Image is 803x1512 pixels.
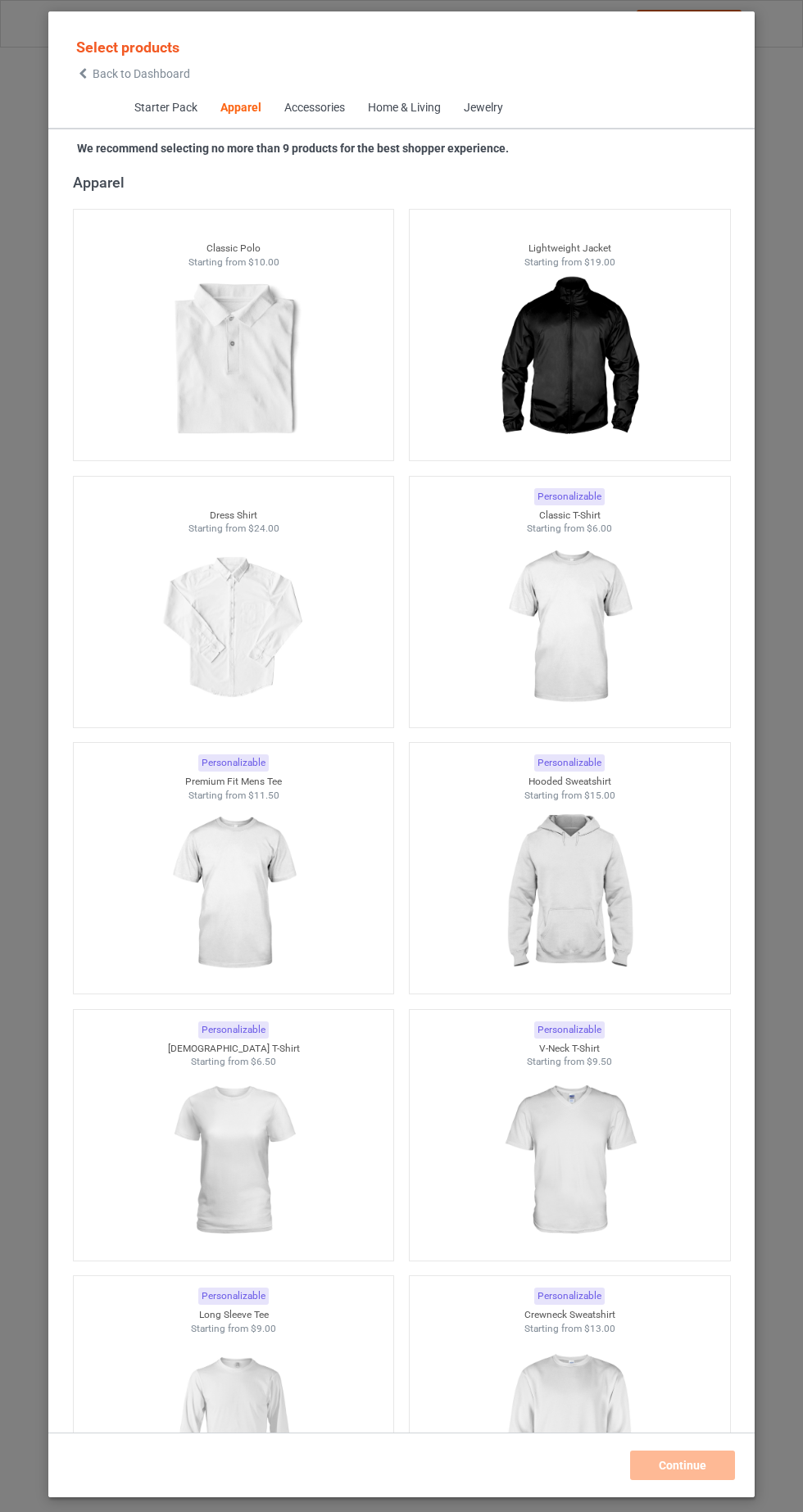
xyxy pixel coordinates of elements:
div: Jewelry [463,100,502,116]
div: Hooded Sweatshirt [410,775,730,789]
span: $19.00 [584,256,615,268]
div: Classic Polo [74,242,394,256]
span: Back to Dashboard [93,67,190,80]
span: $15.00 [584,790,615,801]
img: regular.jpg [160,1069,306,1252]
div: Starting from [410,522,730,536]
div: Starting from [74,256,394,269]
div: Dress Shirt [74,509,394,523]
div: V-Neck T-Shirt [410,1042,730,1056]
div: Starting from [74,522,394,536]
div: Premium Fit Mens Tee [74,775,394,789]
div: Personalizable [534,488,605,505]
div: Starting from [410,1322,730,1336]
span: Starter Pack [122,88,208,128]
div: Starting from [74,1055,394,1069]
span: $13.00 [584,1323,615,1334]
div: Classic T-Shirt [410,509,730,523]
span: $24.00 [247,523,279,534]
strong: We recommend selecting no more than 9 products for the best shopper experience. [77,142,509,155]
div: [DEMOGRAPHIC_DATA] T-Shirt [74,1042,394,1056]
div: Starting from [74,1322,394,1336]
img: regular.jpg [496,269,642,452]
span: $6.00 [587,523,612,534]
div: Personalizable [198,754,269,772]
div: Personalizable [534,754,605,772]
div: Starting from [410,789,730,803]
span: $9.50 [587,1056,612,1067]
img: regular.jpg [496,536,642,719]
div: Starting from [410,256,730,269]
img: regular.jpg [160,802,306,985]
div: Personalizable [534,1021,605,1039]
span: Select products [76,38,179,56]
img: regular.jpg [496,1069,642,1252]
div: Apparel [220,100,261,116]
div: Lightweight Jacket [410,242,730,256]
span: $6.50 [251,1056,276,1067]
div: Starting from [410,1055,730,1069]
div: Long Sleeve Tee [74,1308,394,1322]
img: regular.jpg [160,536,306,719]
div: Starting from [74,789,394,803]
div: Crewneck Sweatshirt [410,1308,730,1322]
span: $10.00 [247,256,279,268]
div: Personalizable [534,1288,605,1305]
div: Accessories [284,100,344,116]
div: Apparel [73,173,738,192]
span: $11.50 [247,790,279,801]
div: Home & Living [367,100,440,116]
div: Personalizable [198,1288,269,1305]
span: $9.00 [251,1323,276,1334]
img: regular.jpg [496,802,642,985]
div: Personalizable [198,1021,269,1039]
img: regular.jpg [160,269,306,452]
